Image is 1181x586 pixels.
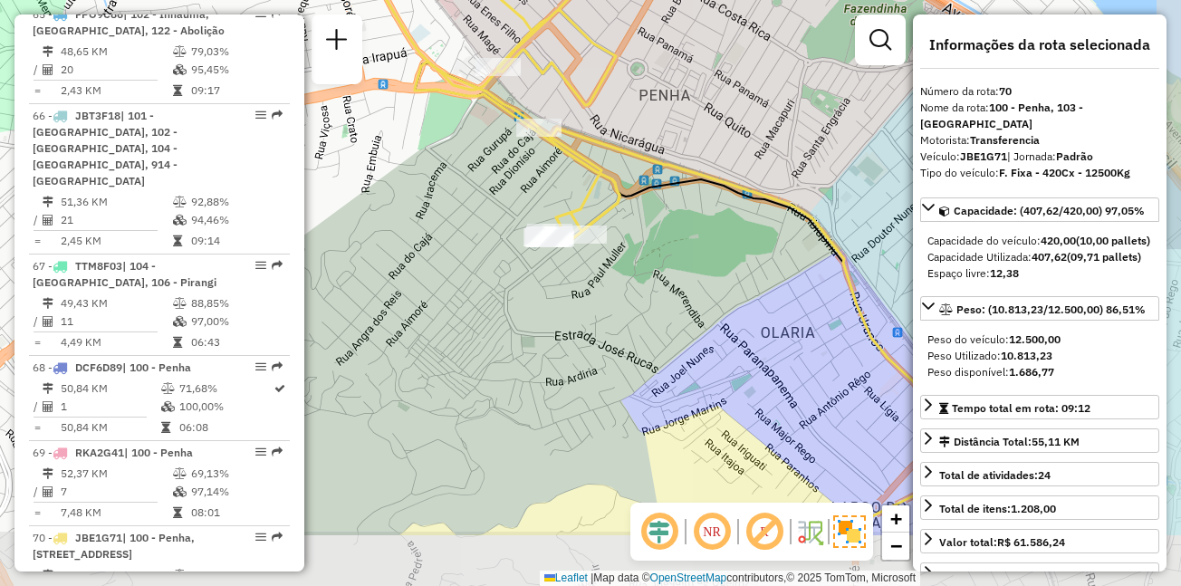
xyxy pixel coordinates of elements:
[190,333,282,351] td: 06:43
[638,510,681,553] span: Ocultar deslocamento
[920,165,1159,181] div: Tipo do veículo:
[190,61,282,79] td: 95,45%
[75,446,124,459] span: RKA2G41
[33,504,42,522] td: =
[60,61,172,79] td: 20
[161,383,175,394] i: % de utilização do peso
[43,215,53,226] i: Total de Atividades
[920,226,1159,289] div: Capacidade: (407,62/420,00) 97,05%
[43,197,53,207] i: Distância Total
[60,211,172,229] td: 21
[890,534,902,557] span: −
[882,533,909,560] a: Zoom out
[1076,234,1150,247] strong: (10,00 pallets)
[190,483,282,501] td: 97,14%
[920,100,1159,132] div: Nome da rota:
[43,486,53,497] i: Total de Atividades
[43,316,53,327] i: Total de Atividades
[970,133,1040,147] strong: Transferencia
[60,333,172,351] td: 4,49 KM
[33,61,42,79] td: /
[939,534,1065,551] div: Valor total:
[952,401,1090,415] span: Tempo total em rota: 09:12
[60,504,172,522] td: 7,48 KM
[60,418,160,437] td: 50,84 KM
[255,447,266,457] em: Opções
[920,36,1159,53] h4: Informações da rota selecionada
[33,109,178,187] span: 66 -
[173,235,182,246] i: Tempo total em rota
[60,312,172,331] td: 11
[33,398,42,416] td: /
[43,46,53,57] i: Distância Total
[927,233,1152,249] div: Capacidade do veículo:
[190,504,282,522] td: 08:01
[60,483,172,501] td: 7
[190,294,282,312] td: 88,85%
[939,468,1051,482] span: Total de atividades:
[999,84,1012,98] strong: 70
[540,571,920,586] div: Map data © contributors,© 2025 TomTom, Microsoft
[190,566,282,584] td: 86,51%
[190,82,282,100] td: 09:17
[33,259,216,289] span: 67 -
[33,7,225,37] span: | 102 - Inhauma, [GEOGRAPHIC_DATA], 122 - Abolição
[1038,468,1051,482] strong: 24
[33,483,42,501] td: /
[60,465,172,483] td: 52,37 KM
[178,398,273,416] td: 100,00%
[920,529,1159,553] a: Valor total:R$ 61.586,24
[920,101,1083,130] strong: 100 - Penha, 103 - [GEOGRAPHIC_DATA]
[190,465,282,483] td: 69,13%
[60,566,172,584] td: 55,11 KM
[33,109,178,187] span: | 101 - [GEOGRAPHIC_DATA], 102 - [GEOGRAPHIC_DATA], 104 - [GEOGRAPHIC_DATA], 914 - [GEOGRAPHIC_DATA]
[33,531,195,561] span: 70 -
[920,324,1159,388] div: Peso: (10.813,23/12.500,00) 86,51%
[122,360,191,374] span: | 100 - Penha
[33,211,42,229] td: /
[1041,234,1076,247] strong: 420,00
[1001,349,1052,362] strong: 10.813,23
[43,298,53,309] i: Distância Total
[60,82,172,100] td: 2,43 KM
[75,259,122,273] span: TTM8F03
[255,532,266,543] em: Opções
[60,232,172,250] td: 2,45 KM
[173,507,182,518] i: Tempo total em rota
[927,332,1061,346] span: Peso do veículo:
[173,197,187,207] i: % de utilização do peso
[319,22,355,62] a: Nova sessão e pesquisa
[920,83,1159,100] div: Número da rota:
[272,532,283,543] em: Rota exportada
[272,361,283,372] em: Rota exportada
[274,383,285,394] i: Rota otimizada
[990,266,1019,280] strong: 12,38
[173,486,187,497] i: % de utilização da cubagem
[1032,435,1080,448] span: 55,11 KM
[75,360,122,374] span: DCF6D89
[882,505,909,533] a: Zoom in
[60,379,160,398] td: 50,84 KM
[920,428,1159,453] a: Distância Total:55,11 KM
[920,296,1159,321] a: Peso: (10.813,23/12.500,00) 86,51%
[890,507,902,530] span: +
[795,517,824,546] img: Fluxo de ruas
[75,531,122,544] span: JBE1G71
[1007,149,1093,163] span: | Jornada:
[33,360,191,374] span: 68 -
[60,193,172,211] td: 51,36 KM
[927,249,1152,265] div: Capacidade Utilizada:
[920,132,1159,149] div: Motorista:
[43,468,53,479] i: Distância Total
[190,193,282,211] td: 92,88%
[960,149,1007,163] strong: JBE1G71
[1056,149,1093,163] strong: Padrão
[272,110,283,120] em: Rota exportada
[833,515,866,548] img: Exibir/Ocultar setores
[173,570,187,581] i: % de utilização do peso
[173,468,187,479] i: % de utilização do peso
[124,446,193,459] span: | 100 - Penha
[920,462,1159,486] a: Total de atividades:24
[939,434,1080,450] div: Distância Total:
[161,422,170,433] i: Tempo total em rota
